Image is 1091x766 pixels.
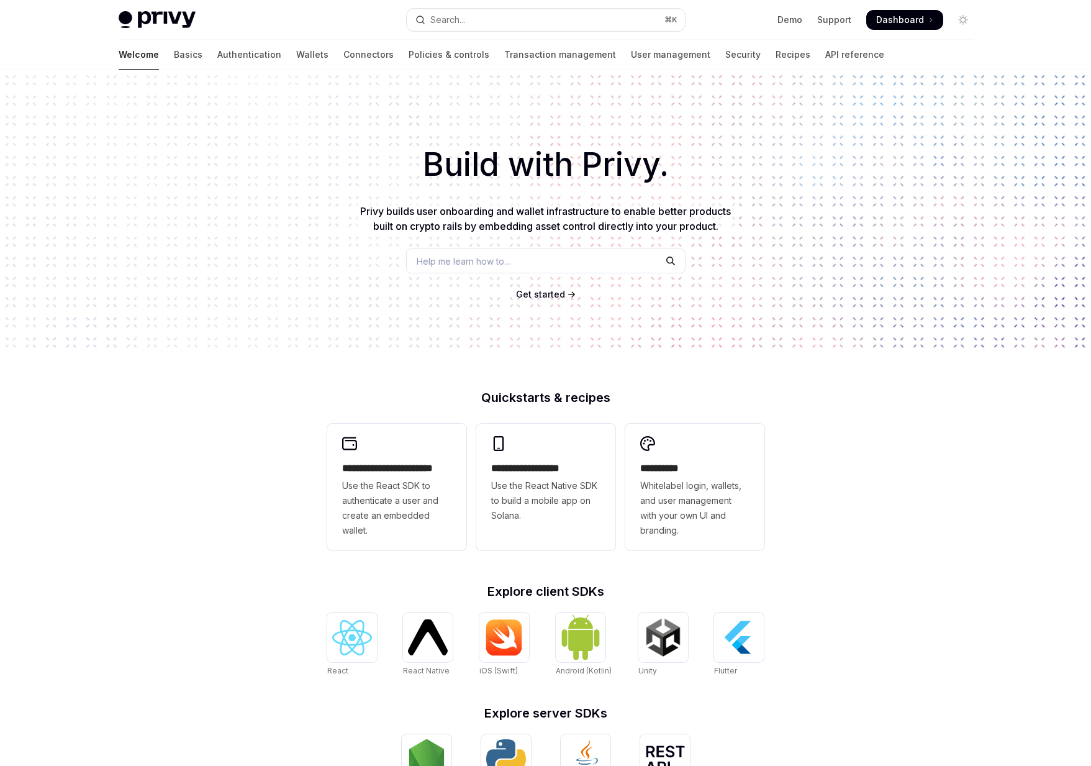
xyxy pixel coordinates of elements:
span: Flutter [714,666,737,675]
h2: Explore server SDKs [327,707,764,719]
span: Whitelabel login, wallets, and user management with your own UI and branding. [640,478,749,538]
a: UnityUnity [638,613,688,677]
a: iOS (Swift)iOS (Swift) [479,613,529,677]
a: Basics [174,40,202,70]
img: Android (Kotlin) [561,614,600,660]
a: Connectors [343,40,394,70]
a: Demo [777,14,802,26]
span: Privy builds user onboarding and wallet infrastructure to enable better products built on crypto ... [360,205,731,232]
a: Android (Kotlin)Android (Kotlin) [556,613,612,677]
a: **** *****Whitelabel login, wallets, and user management with your own UI and branding. [625,424,764,550]
span: Use the React SDK to authenticate a user and create an embedded wallet. [342,478,451,538]
span: Unity [638,666,657,675]
img: React [332,620,372,655]
a: ReactReact [327,613,377,677]
button: Open search [407,9,685,31]
a: Recipes [776,40,810,70]
a: Support [817,14,851,26]
a: Dashboard [866,10,943,30]
img: Flutter [719,618,759,657]
span: iOS (Swift) [479,666,518,675]
a: User management [631,40,710,70]
div: Search... [430,12,465,27]
span: React [327,666,348,675]
img: light logo [119,11,196,29]
a: Transaction management [504,40,616,70]
img: React Native [408,619,448,655]
span: React Native [403,666,450,675]
span: Get started [516,289,565,299]
a: Policies & controls [409,40,489,70]
a: FlutterFlutter [714,613,764,677]
button: Toggle dark mode [953,10,973,30]
span: Help me learn how to… [417,255,511,268]
a: React NativeReact Native [403,613,453,677]
h1: Build with Privy. [20,140,1071,189]
a: Welcome [119,40,159,70]
h2: Explore client SDKs [327,585,764,598]
h2: Quickstarts & recipes [327,391,764,404]
a: API reference [825,40,884,70]
a: Security [725,40,761,70]
span: Use the React Native SDK to build a mobile app on Solana. [491,478,600,523]
a: Wallets [296,40,328,70]
img: Unity [643,618,683,657]
span: ⌘ K [664,15,677,25]
a: **** **** **** ***Use the React Native SDK to build a mobile app on Solana. [476,424,615,550]
span: Dashboard [876,14,924,26]
span: Android (Kotlin) [556,666,612,675]
a: Authentication [217,40,281,70]
a: Get started [516,288,565,301]
img: iOS (Swift) [484,619,524,656]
